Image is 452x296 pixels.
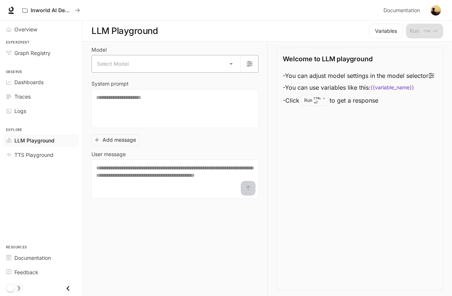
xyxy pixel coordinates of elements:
img: User avatar [431,5,441,16]
p: Model [91,47,107,52]
a: Graph Registry [3,47,79,59]
a: Documentation [380,3,425,18]
li: - Click to get a response [283,93,434,107]
a: Documentation [3,251,79,264]
li: - You can use variables like this: [283,82,434,93]
h1: LLM Playground [91,24,158,38]
a: Logs [3,104,79,117]
li: - You can adjust model settings in the model selector [283,70,434,82]
a: LLM Playground [3,134,79,147]
span: Select Model [97,60,129,68]
span: Traces [14,93,31,100]
span: Documentation [14,254,51,262]
span: Feedback [14,268,38,276]
p: Inworld AI Demos [31,7,72,14]
span: Graph Registry [14,49,51,57]
div: Run [301,95,328,106]
a: TTS Playground [3,148,79,161]
span: LLM Playground [14,137,55,144]
a: Dashboards [3,76,79,89]
p: Welcome to LLM playground [283,54,373,64]
button: Variables [369,24,403,38]
div: Select Model [92,55,240,72]
span: Dashboards [14,78,44,86]
button: All workspaces [19,3,83,18]
span: Overview [14,25,37,33]
p: User message [91,152,126,157]
button: User avatar [428,3,443,18]
a: Feedback [3,266,79,279]
button: Add message [91,134,140,146]
code: {{variable_name}} [371,84,414,91]
a: Overview [3,23,79,36]
p: ⏎ [314,96,325,105]
p: System prompt [91,81,129,86]
a: Traces [3,90,79,103]
span: Logs [14,107,26,115]
span: Documentation [383,6,420,15]
span: Dark mode toggle [7,284,14,292]
button: Close drawer [60,281,76,296]
p: CTRL + [314,96,325,100]
span: TTS Playground [14,151,53,159]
